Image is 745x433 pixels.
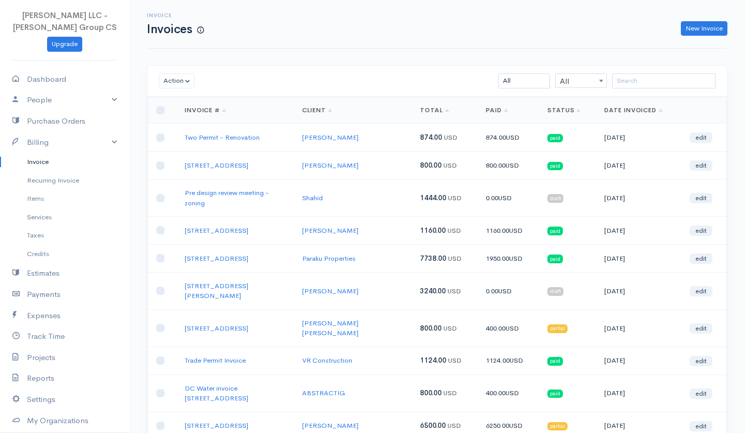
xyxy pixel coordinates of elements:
span: draft [547,194,563,202]
span: paid [547,134,563,142]
a: Trade Permit Invoice [185,356,246,365]
span: 6500.00 [420,421,446,430]
span: USD [498,287,512,295]
a: Upgrade [47,37,82,52]
a: Client [302,106,332,114]
span: paid [547,390,563,398]
span: All [555,73,607,88]
span: USD [510,356,523,365]
td: 1160.00 [478,217,539,245]
span: 1444.00 [420,193,446,202]
span: 800.00 [420,161,442,170]
input: Search [612,73,716,88]
td: [DATE] [596,375,682,412]
span: USD [448,287,461,295]
a: DC Water invoice [STREET_ADDRESS] [185,384,248,403]
a: Two Permit - Renovation [185,133,260,142]
a: edit [690,356,712,366]
span: 1124.00 [420,356,446,365]
a: [PERSON_NAME] [PERSON_NAME] [302,319,359,338]
a: edit [690,323,712,334]
a: Pre design review meeting - zoning [185,188,269,207]
td: [DATE] [596,272,682,309]
a: Paraku Properties [302,254,355,263]
span: USD [443,324,457,333]
span: paid [547,162,563,170]
a: edit [690,253,712,264]
a: Shahid [302,193,323,202]
span: partial [547,422,568,430]
span: 7738.00 [420,254,446,263]
span: 800.00 [420,389,442,397]
h6: Invoice [147,12,204,18]
span: USD [448,421,461,430]
span: USD [448,193,461,202]
a: edit [690,286,712,296]
button: Action [159,73,195,88]
span: USD [448,226,461,235]
a: Total [420,106,449,114]
span: USD [505,161,519,170]
a: [STREET_ADDRESS] [185,161,248,170]
td: [DATE] [596,309,682,347]
span: USD [509,421,523,430]
span: USD [444,133,457,142]
a: Paid [486,106,508,114]
span: USD [448,254,461,263]
a: VR Construction [302,356,352,365]
td: 1950.00 [478,244,539,272]
a: Status [547,106,581,114]
td: 800.00 [478,152,539,180]
a: [PERSON_NAME] [302,226,359,235]
span: 800.00 [420,324,442,333]
span: USD [509,226,523,235]
td: [DATE] [596,180,682,217]
a: edit [690,132,712,143]
span: [PERSON_NAME] LLC - [PERSON_NAME] Group CS [13,10,117,32]
a: edit [690,389,712,399]
span: USD [505,324,519,333]
span: How to create your first Invoice? [197,26,204,35]
a: [STREET_ADDRESS] [185,254,248,263]
span: USD [443,161,457,170]
td: [DATE] [596,152,682,180]
a: ABSTRACTIG [302,389,345,397]
a: edit [690,226,712,236]
span: 1160.00 [420,226,446,235]
td: 1124.00 [478,347,539,375]
span: USD [506,133,519,142]
a: [PERSON_NAME] [302,133,359,142]
span: 3240.00 [420,287,446,295]
span: All [556,74,606,88]
a: Invoice # [185,106,227,114]
td: 0.00 [478,272,539,309]
span: USD [443,389,457,397]
span: paid [547,227,563,235]
a: edit [690,421,712,431]
td: [DATE] [596,217,682,245]
span: 874.00 [420,133,442,142]
a: New Invoice [681,21,727,36]
a: [PERSON_NAME] [302,161,359,170]
td: [DATE] [596,244,682,272]
td: [DATE] [596,124,682,152]
a: [STREET_ADDRESS][PERSON_NAME] [185,281,248,301]
a: [STREET_ADDRESS] [185,324,248,333]
span: paid [547,357,563,365]
span: USD [498,193,512,202]
a: [STREET_ADDRESS] [185,226,248,235]
a: edit [690,160,712,171]
span: partial [547,324,568,333]
td: 400.00 [478,309,539,347]
td: 400.00 [478,375,539,412]
a: [STREET_ADDRESS] [185,421,248,430]
span: draft [547,287,563,295]
a: [PERSON_NAME] [302,287,359,295]
td: [DATE] [596,347,682,375]
td: 874.00 [478,124,539,152]
td: 0.00 [478,180,539,217]
span: paid [547,255,563,263]
a: edit [690,193,712,203]
span: USD [505,389,519,397]
span: USD [509,254,523,263]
